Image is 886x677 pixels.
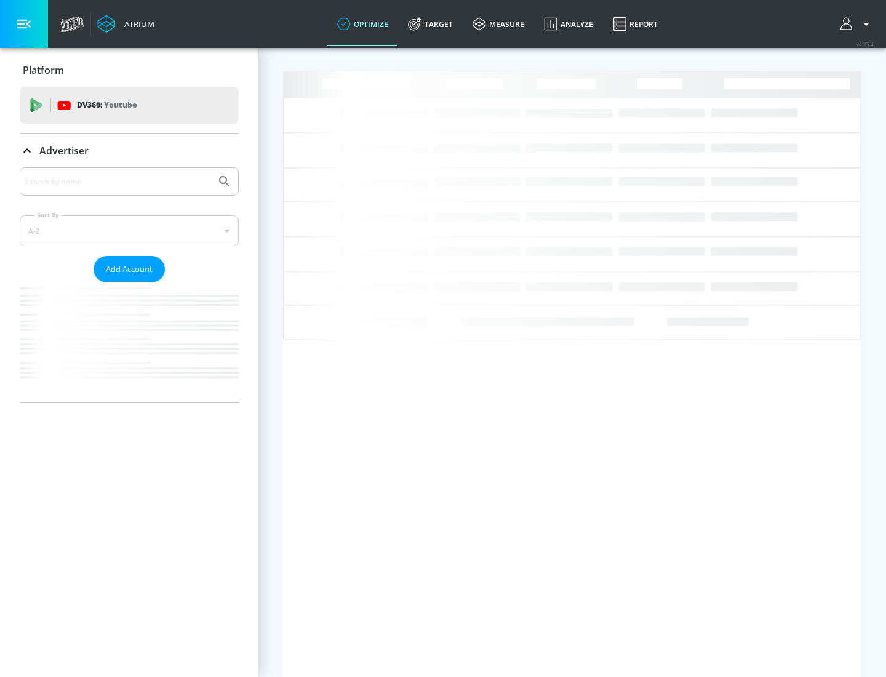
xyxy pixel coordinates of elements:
label: Sort By [35,211,62,219]
div: Advertiser [20,167,239,402]
a: measure [463,2,534,46]
p: Platform [23,63,64,77]
p: Youtube [104,98,137,111]
p: DV360: [77,98,137,112]
a: Analyze [534,2,603,46]
a: optimize [327,2,398,46]
div: Advertiser [20,134,239,168]
div: Platform [20,53,239,87]
div: A-Z [20,215,239,246]
input: Search by name [25,174,211,190]
span: Add Account [106,262,153,276]
a: Report [603,2,668,46]
nav: list of Advertiser [20,282,239,402]
a: Target [398,2,463,46]
p: Advertiser [39,144,89,158]
div: Atrium [119,18,154,30]
a: Atrium [97,15,154,33]
span: v 4.25.4 [856,41,874,47]
button: Add Account [94,256,165,282]
div: DV360: Youtube [20,87,239,124]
